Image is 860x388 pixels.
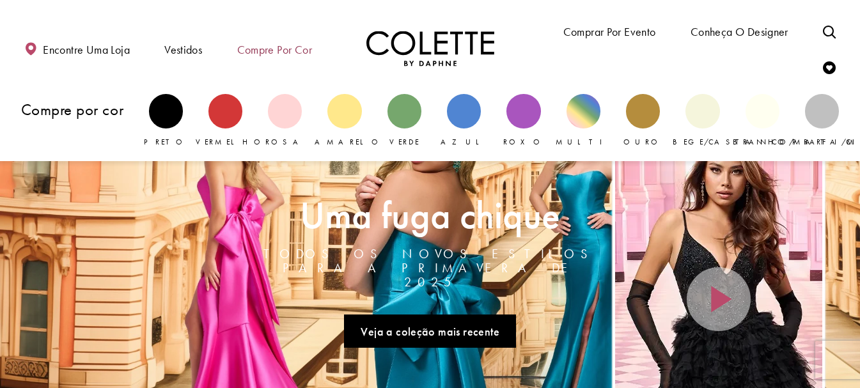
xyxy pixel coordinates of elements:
[149,94,183,148] a: Preto
[746,94,779,148] a: Branco/Marfim
[563,24,656,39] font: Comprar por evento
[820,49,839,84] a: Verificar lista de desejos
[626,94,660,148] a: Ouro
[196,137,266,147] font: Vermelho
[733,137,858,147] font: Branco/Marfim
[327,94,361,148] a: Amarelo
[144,137,187,147] font: Preto
[361,324,499,339] font: Veja a coleção mais recente
[387,94,421,148] a: Verde
[366,31,494,66] a: Visite a página inicial
[685,94,719,148] a: Bege/Castanho
[441,137,487,147] font: Azul
[820,13,839,49] a: Alternar pesquisa
[21,99,124,120] font: Compre por cor
[161,31,205,67] span: Vestidos
[208,94,242,148] a: Vermelho
[687,13,792,49] a: Conheça o designer
[623,137,662,147] font: Ouro
[315,137,382,147] font: Amarelo
[567,94,600,148] a: Multi
[234,31,315,67] span: Compre por cor
[691,24,788,39] font: Conheça o designer
[506,94,540,148] a: Roxo
[673,137,791,147] font: Bege/Castanho
[503,137,545,147] font: Roxo
[237,42,312,57] font: Compre por cor
[366,31,494,66] img: Colette por Daphne
[447,94,481,148] a: Azul
[164,42,202,57] font: Vestidos
[560,13,659,49] span: Comprar por evento
[556,137,611,147] font: Multi
[43,42,130,57] font: Encontre uma loja
[265,137,304,147] font: Rosa
[21,31,133,67] a: Encontre uma loja
[247,309,613,353] ul: Links do controle deslizante
[268,94,302,148] a: Rosa
[389,137,419,147] font: Verde
[344,314,516,348] a: Veja a nova coleção A Chique Escape, todos os novos estilos para a primavera de 2025
[805,94,839,148] a: Prata/Cinza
